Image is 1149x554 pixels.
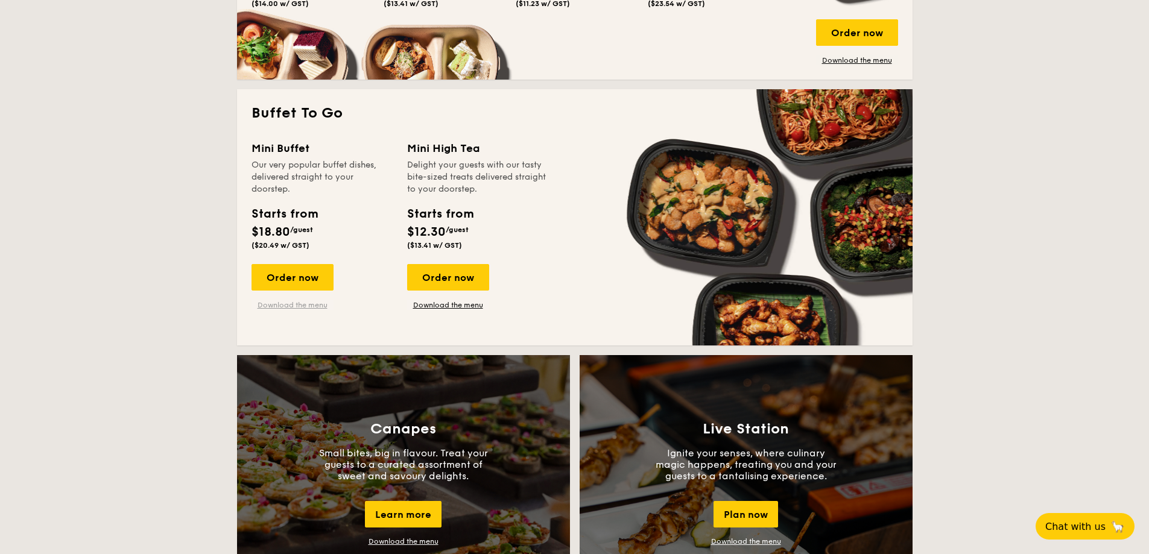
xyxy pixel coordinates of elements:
[407,300,489,310] a: Download the menu
[407,205,473,223] div: Starts from
[407,140,548,157] div: Mini High Tea
[290,225,313,234] span: /guest
[313,447,494,482] p: Small bites, big in flavour. Treat your guests to a curated assortment of sweet and savoury delig...
[703,421,789,438] h3: Live Station
[656,447,837,482] p: Ignite your senses, where culinary magic happens, treating you and your guests to a tantalising e...
[407,225,446,239] span: $12.30
[711,537,781,546] a: Download the menu
[714,501,778,527] div: Plan now
[407,159,548,195] div: Delight your guests with our tasty bite-sized treats delivered straight to your doorstep.
[407,264,489,291] div: Order now
[252,300,334,310] a: Download the menu
[252,264,334,291] div: Order now
[252,225,290,239] span: $18.80
[407,241,462,250] span: ($13.41 w/ GST)
[816,19,898,46] div: Order now
[816,55,898,65] a: Download the menu
[1036,513,1135,540] button: Chat with us🦙
[446,225,469,234] span: /guest
[252,205,317,223] div: Starts from
[370,421,436,438] h3: Canapes
[252,104,898,123] h2: Buffet To Go
[1110,520,1125,534] span: 🦙
[252,241,309,250] span: ($20.49 w/ GST)
[252,159,393,195] div: Our very popular buffet dishes, delivered straight to your doorstep.
[365,501,442,527] div: Learn more
[369,537,438,546] a: Download the menu
[252,140,393,157] div: Mini Buffet
[1045,521,1106,532] span: Chat with us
